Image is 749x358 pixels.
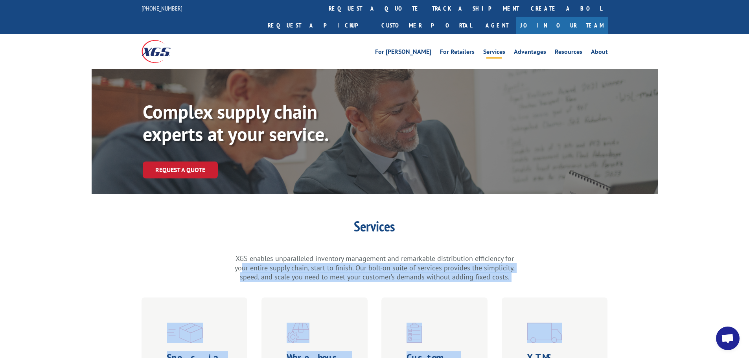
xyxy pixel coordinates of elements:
[167,323,203,343] img: xgs-icon-specialized-ltl-red
[478,17,516,34] a: Agent
[514,49,546,57] a: Advantages
[407,323,422,343] img: xgs-icon-custom-logistics-solutions-red
[440,49,475,57] a: For Retailers
[527,323,562,343] img: xgs-icon-transportation-forms-red
[483,49,505,57] a: Services
[516,17,608,34] a: Join Our Team
[142,4,182,12] a: [PHONE_NUMBER]
[716,327,740,350] a: Open chat
[143,162,218,178] a: Request a Quote
[287,323,309,343] img: xgs-icon-warehouseing-cutting-fulfillment-red
[262,17,375,34] a: Request a pickup
[233,254,516,282] p: XGS enables unparalleled inventory management and remarkable distribution efficiency for your ent...
[375,49,431,57] a: For [PERSON_NAME]
[143,101,379,146] p: Complex supply chain experts at your service.
[591,49,608,57] a: About
[375,17,478,34] a: Customer Portal
[555,49,582,57] a: Resources
[233,219,516,237] h1: Services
